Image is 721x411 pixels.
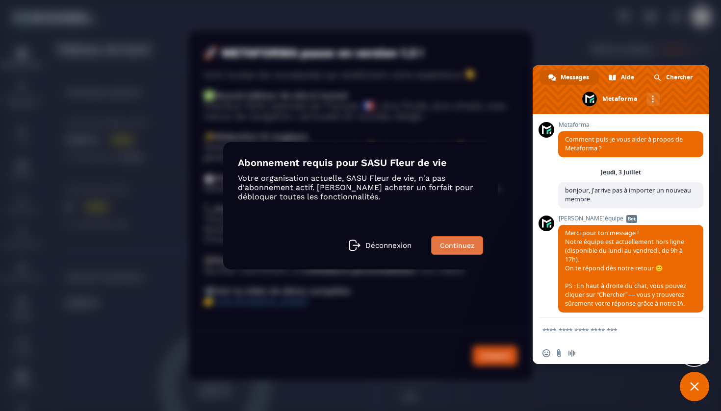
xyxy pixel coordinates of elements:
[565,135,683,152] span: Comment puis-je vous aider à propos de Metaforma ?
[565,229,686,308] span: Merci pour ton message ! Notre équipe est actuellement hors ligne (disponible du lundi au vendred...
[238,173,483,201] p: Votre organisation actuelle, SASU Fleur de vie, n'a pas d'abonnement actif. [PERSON_NAME] acheter...
[555,349,563,357] span: Envoyer un fichier
[365,241,412,250] p: Déconnexion
[349,240,412,251] a: Déconnexion
[542,326,678,335] textarea: Entrez votre message...
[431,236,483,255] a: Continuez
[621,70,634,85] span: Aide
[568,349,576,357] span: Message audio
[238,157,483,169] h4: Abonnement requis pour SASU Fleur de vie
[558,215,703,222] span: [PERSON_NAME]équipe
[666,70,693,85] span: Chercher
[540,70,599,85] div: Messages
[558,121,703,128] span: Metaforma
[600,70,644,85] div: Aide
[680,372,709,401] div: Fermer le chat
[646,93,660,106] div: Autres canaux
[565,186,691,203] span: bonjour, j'arrive pas à importer un nouveau membre
[626,215,637,223] span: Bot
[645,70,702,85] div: Chercher
[561,70,589,85] span: Messages
[601,169,641,175] div: Jeudi, 3 Juillet
[542,349,550,357] span: Insérer un emoji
